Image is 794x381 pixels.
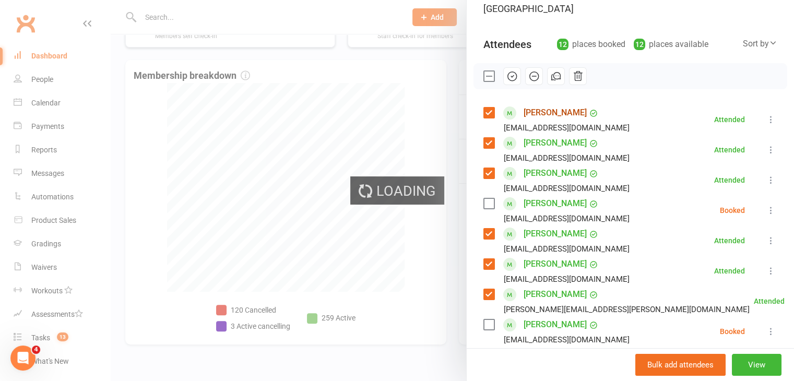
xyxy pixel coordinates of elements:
div: [PERSON_NAME][EMAIL_ADDRESS][PERSON_NAME][DOMAIN_NAME] [504,303,750,316]
span: 4 [32,346,40,354]
a: [PERSON_NAME] [524,347,587,363]
a: [PERSON_NAME] [524,165,587,182]
div: Booked [720,328,745,335]
div: Attended [714,267,745,275]
div: places booked [557,37,625,52]
div: 12 [557,39,568,50]
div: [EMAIL_ADDRESS][DOMAIN_NAME] [504,121,630,135]
div: Attended [714,146,745,153]
div: Attended [754,297,785,305]
a: [PERSON_NAME] [524,195,587,212]
div: [EMAIL_ADDRESS][DOMAIN_NAME] [504,182,630,195]
div: Attended [714,116,745,123]
div: places available [634,37,708,52]
div: [EMAIL_ADDRESS][DOMAIN_NAME] [504,272,630,286]
div: Booked [720,207,745,214]
a: [PERSON_NAME] [524,225,587,242]
button: Bulk add attendees [635,354,726,376]
div: Attendees [483,37,531,52]
div: 12 [634,39,645,50]
button: View [732,354,781,376]
a: [PERSON_NAME] [524,256,587,272]
a: [PERSON_NAME] [524,316,587,333]
div: [EMAIL_ADDRESS][DOMAIN_NAME] [504,212,630,225]
a: [PERSON_NAME] [524,135,587,151]
div: Attended [714,237,745,244]
iframe: Intercom live chat [10,346,35,371]
div: [EMAIL_ADDRESS][DOMAIN_NAME] [504,151,630,165]
div: Sort by [743,37,777,51]
div: Attended [714,176,745,184]
div: [EMAIL_ADDRESS][DOMAIN_NAME] [504,333,630,347]
a: [PERSON_NAME] [524,286,587,303]
a: [PERSON_NAME] [524,104,587,121]
div: [EMAIL_ADDRESS][DOMAIN_NAME] [504,242,630,256]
